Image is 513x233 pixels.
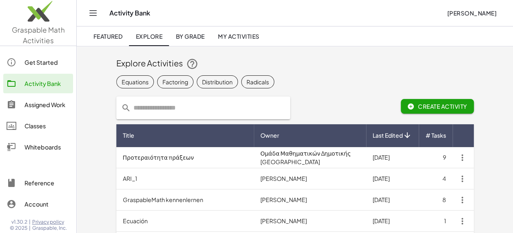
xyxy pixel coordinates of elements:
[32,225,67,231] span: Graspable, Inc.
[11,219,27,225] span: v1.30.2
[93,33,122,40] span: Featured
[426,131,446,140] span: # Tasks
[10,225,27,231] span: © 2025
[254,168,366,189] td: [PERSON_NAME]
[407,103,467,110] span: Create Activity
[12,25,65,45] span: Graspable Math Activities
[419,168,453,189] td: 4
[24,100,70,110] div: Assigned Work
[247,77,269,86] div: Radicals
[24,121,70,131] div: Classes
[3,116,73,136] a: Classes
[175,33,204,40] span: By Grade
[29,219,31,225] span: |
[218,33,260,40] span: My Activities
[419,147,453,168] td: 9
[29,225,31,231] span: |
[419,211,453,232] td: 1
[116,211,254,232] td: Ecuación
[260,131,279,140] span: Owner
[3,53,73,72] a: Get Started
[202,77,233,86] div: Distribution
[162,77,188,86] div: Factoring
[87,7,100,20] button: Toggle navigation
[24,199,70,209] div: Account
[366,211,419,232] td: [DATE]
[440,6,503,20] button: [PERSON_NAME]
[401,99,474,114] button: Create Activity
[135,33,162,40] span: Explore
[24,57,70,67] div: Get Started
[366,189,419,211] td: [DATE]
[116,147,254,168] td: Προτεραιότητα πράξεων
[116,57,474,70] div: Explore Activities
[32,219,67,225] a: Privacy policy
[447,9,497,17] span: [PERSON_NAME]
[24,178,70,188] div: Reference
[3,137,73,157] a: Whiteboards
[121,103,131,113] i: prepended action
[3,95,73,114] a: Assigned Work
[254,211,366,232] td: [PERSON_NAME]
[3,74,73,93] a: Activity Bank
[3,173,73,193] a: Reference
[24,142,70,152] div: Whiteboards
[373,131,403,140] span: Last Edited
[366,147,419,168] td: [DATE]
[116,168,254,189] td: ARI_1
[366,168,419,189] td: [DATE]
[254,189,366,211] td: [PERSON_NAME]
[122,77,149,86] div: Equations
[419,189,453,211] td: 8
[123,131,134,140] span: Title
[254,147,366,168] td: Ομάδα Μαθηματικών Δημοτικής [GEOGRAPHIC_DATA]
[3,194,73,214] a: Account
[24,79,70,88] div: Activity Bank
[116,189,254,211] td: GraspableMath kennenlernen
